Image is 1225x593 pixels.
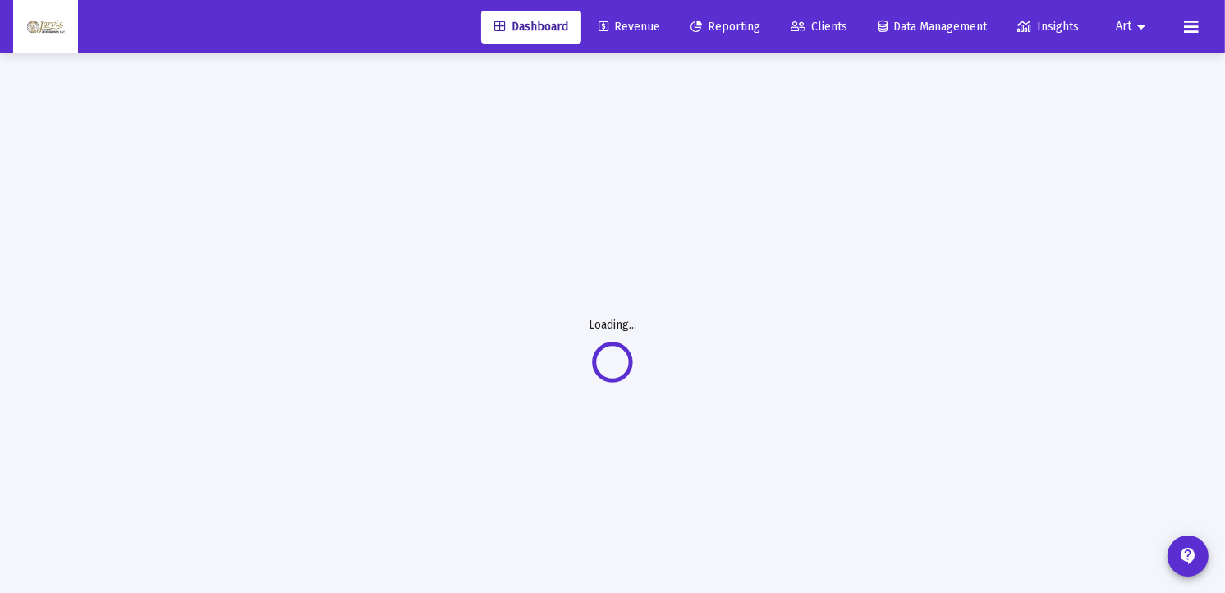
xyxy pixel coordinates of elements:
mat-icon: contact_support [1178,546,1198,566]
a: Clients [778,11,860,44]
span: Revenue [599,20,660,34]
span: Dashboard [494,20,568,34]
button: Art [1096,10,1171,43]
img: Dashboard [25,11,66,44]
span: Data Management [878,20,987,34]
a: Dashboard [481,11,581,44]
a: Revenue [585,11,673,44]
a: Data Management [865,11,1000,44]
a: Reporting [677,11,773,44]
span: Insights [1017,20,1079,34]
mat-icon: arrow_drop_down [1131,11,1151,44]
span: Art [1116,20,1131,34]
span: Clients [791,20,847,34]
span: Reporting [690,20,760,34]
a: Insights [1004,11,1092,44]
